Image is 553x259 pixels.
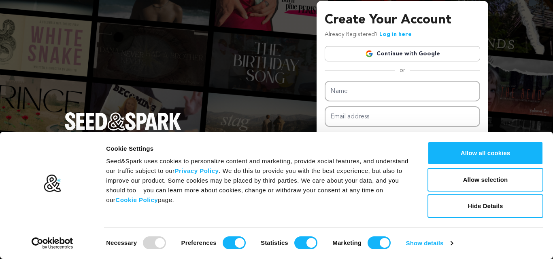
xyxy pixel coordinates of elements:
[65,112,181,146] a: Seed&Spark Homepage
[325,46,480,61] a: Continue with Google
[332,239,362,246] strong: Marketing
[17,237,88,249] a: Usercentrics Cookiebot - opens in a new window
[115,196,158,203] a: Cookie Policy
[379,32,412,37] a: Log in here
[395,66,410,74] span: or
[325,81,480,101] input: Name
[175,167,219,174] a: Privacy Policy
[106,156,409,205] div: Seed&Spark uses cookies to personalize content and marketing, provide social features, and unders...
[428,168,543,192] button: Allow selection
[428,141,543,165] button: Allow all cookies
[325,106,480,127] input: Email address
[181,239,217,246] strong: Preferences
[106,239,137,246] strong: Necessary
[325,30,412,40] p: Already Registered?
[365,50,373,58] img: Google logo
[43,174,62,193] img: logo
[325,11,480,30] h3: Create Your Account
[106,144,409,154] div: Cookie Settings
[406,237,453,249] a: Show details
[65,112,181,130] img: Seed&Spark Logo
[428,194,543,218] button: Hide Details
[261,239,288,246] strong: Statistics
